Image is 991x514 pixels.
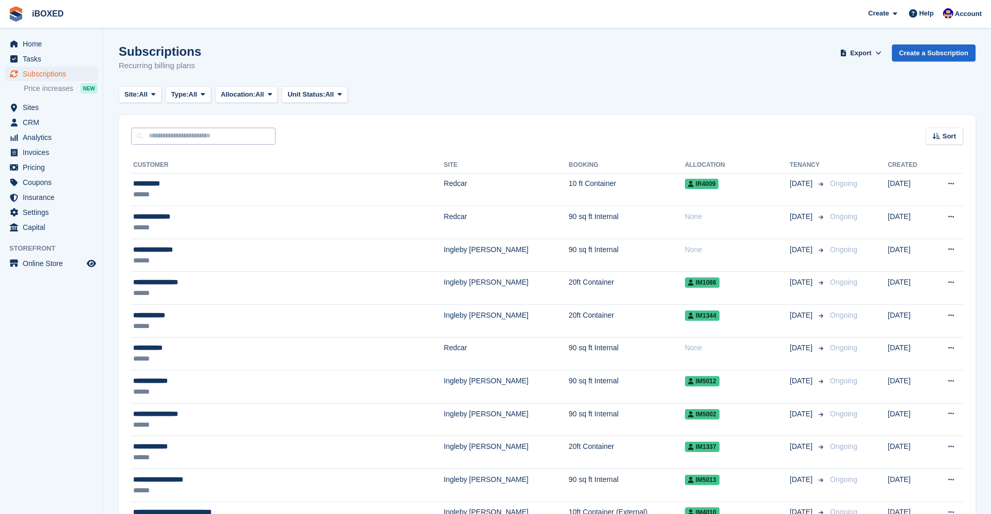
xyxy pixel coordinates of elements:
span: Ongoing [830,344,857,352]
a: menu [5,67,98,81]
span: All [255,89,264,100]
h1: Subscriptions [119,44,201,58]
button: Allocation: All [215,86,278,103]
td: [DATE] [888,305,931,338]
a: menu [5,175,98,190]
a: Create a Subscription [892,44,976,61]
span: [DATE] [790,441,814,452]
button: Type: All [166,86,211,103]
span: IM5012 [685,376,720,386]
span: Insurance [23,190,85,205]
span: Capital [23,220,85,235]
a: menu [5,100,98,115]
a: menu [5,205,98,220]
a: menu [5,190,98,205]
span: [DATE] [790,178,814,189]
th: Customer [131,157,444,174]
img: stora-icon-8386f47178a22dfd0bd8f6a31ec36ba5ce8667c1dd55bd0f319d3a0aa187defe.svg [8,6,24,22]
a: menu [5,256,98,271]
td: 90 sq ft Internal [569,239,685,272]
span: Export [850,48,871,58]
a: iBOXED [28,5,68,22]
span: Sort [942,131,956,142]
td: [DATE] [888,436,931,469]
span: All [188,89,197,100]
span: Type: [171,89,189,100]
th: Site [444,157,569,174]
div: NEW [81,83,98,94]
td: [DATE] [888,337,931,370]
a: Price increases NEW [24,83,98,94]
span: All [325,89,334,100]
img: Noor Rashid [943,8,953,19]
span: Online Store [23,256,85,271]
a: menu [5,160,98,175]
td: Ingleby [PERSON_NAME] [444,239,569,272]
span: CRM [23,115,85,130]
td: [DATE] [888,469,931,502]
div: None [685,211,790,222]
div: None [685,244,790,255]
span: Ongoing [830,410,857,418]
td: Redcar [444,206,569,239]
span: IM5013 [685,475,720,485]
td: [DATE] [888,173,931,206]
td: Ingleby [PERSON_NAME] [444,370,569,403]
span: Pricing [23,160,85,175]
span: Ongoing [830,278,857,286]
span: Help [919,8,934,19]
td: Ingleby [PERSON_NAME] [444,305,569,338]
span: [DATE] [790,277,814,288]
td: 90 sq ft Internal [569,403,685,436]
td: 10 ft Container [569,173,685,206]
td: Redcar [444,173,569,206]
span: Ongoing [830,377,857,385]
td: Ingleby [PERSON_NAME] [444,403,569,436]
span: Allocation: [221,89,255,100]
td: 20ft Container [569,436,685,469]
button: Export [838,44,884,61]
th: Booking [569,157,685,174]
button: Site: All [119,86,162,103]
span: All [139,89,148,100]
td: Ingleby [PERSON_NAME] [444,272,569,305]
span: [DATE] [790,244,814,255]
span: Settings [23,205,85,220]
span: IM1086 [685,277,720,288]
td: [DATE] [888,206,931,239]
span: IM1344 [685,310,720,321]
span: Unit Status: [287,89,325,100]
span: Invoices [23,145,85,160]
th: Allocation [685,157,790,174]
span: Price increases [24,84,73,94]
span: IM5002 [685,409,720,419]
a: menu [5,145,98,160]
span: IR4009 [685,179,719,189]
span: [DATE] [790,211,814,222]
a: menu [5,220,98,235]
span: Analytics [23,130,85,145]
p: Recurring billing plans [119,60,201,72]
td: 90 sq ft Internal [569,337,685,370]
span: Ongoing [830,311,857,319]
span: Home [23,37,85,51]
td: 90 sq ft Internal [569,370,685,403]
span: [DATE] [790,409,814,419]
td: Redcar [444,337,569,370]
span: Ongoing [830,475,857,484]
span: Account [955,9,982,19]
td: 90 sq ft Internal [569,206,685,239]
span: Tasks [23,52,85,66]
span: Site: [124,89,139,100]
th: Created [888,157,931,174]
span: Sites [23,100,85,115]
div: None [685,342,790,353]
span: [DATE] [790,376,814,386]
a: menu [5,130,98,145]
a: Preview store [85,257,98,270]
td: Ingleby [PERSON_NAME] [444,436,569,469]
span: Ongoing [830,212,857,221]
th: Tenancy [790,157,826,174]
span: [DATE] [790,474,814,485]
a: menu [5,37,98,51]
